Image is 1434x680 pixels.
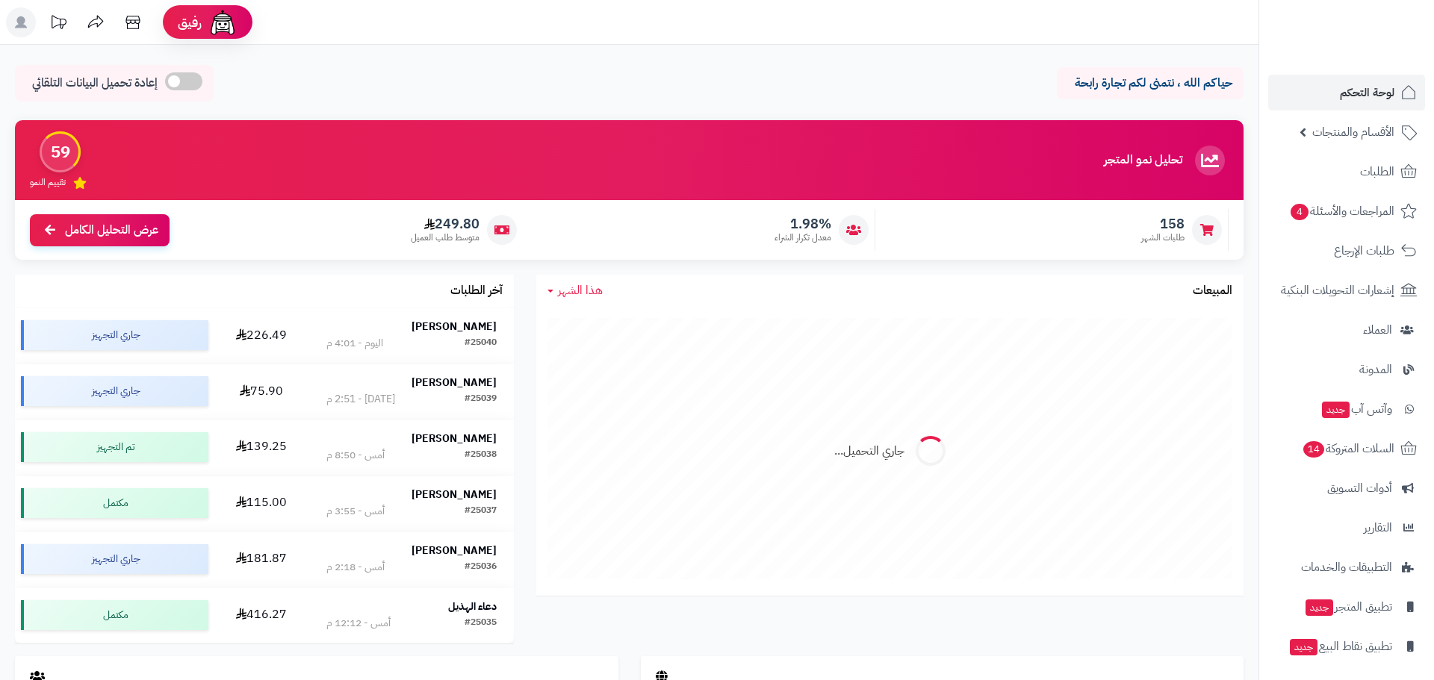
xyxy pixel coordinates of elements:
a: إشعارات التحويلات البنكية [1268,272,1425,308]
span: العملاء [1363,319,1392,340]
div: #25040 [465,336,497,351]
div: اليوم - 4:01 م [326,336,383,351]
div: جاري التجهيز [21,376,208,406]
span: إشعارات التحويلات البنكية [1281,280,1394,301]
td: 75.90 [214,364,309,419]
a: لوحة التحكم [1268,75,1425,110]
strong: [PERSON_NAME] [412,431,497,446]
a: التطبيقات والخدمات [1268,549,1425,585]
span: 158 [1141,216,1185,232]
td: 181.87 [214,531,309,587]
span: جديد [1322,402,1350,418]
span: التقارير [1364,517,1392,538]
span: السلات المتروكة [1302,438,1394,459]
a: هذا الشهر [547,282,603,299]
a: تطبيق نقاط البيعجديد [1268,628,1425,664]
span: معدل تكرار الشراء [775,231,831,244]
div: #25036 [465,560,497,575]
div: [DATE] - 2:51 م [326,392,395,407]
h3: تحليل نمو المتجر [1104,154,1182,167]
span: 1.98% [775,216,831,232]
a: طلبات الإرجاع [1268,233,1425,269]
span: المراجعات والأسئلة [1289,201,1394,222]
strong: دعاء الهذيل [448,599,497,614]
span: هذا الشهر [558,281,603,299]
span: الطلبات [1360,161,1394,182]
td: 226.49 [214,308,309,363]
span: طلبات الشهر [1141,231,1185,244]
a: الطلبات [1268,154,1425,190]
strong: [PERSON_NAME] [412,375,497,390]
img: ai-face.png [208,7,238,37]
div: جاري التجهيز [21,544,208,574]
a: وآتس آبجديد [1268,391,1425,427]
span: 4 [1291,204,1309,220]
td: 139.25 [214,419,309,475]
span: 14 [1303,441,1324,458]
a: أدوات التسويق [1268,470,1425,506]
div: #25037 [465,504,497,519]
span: تطبيق المتجر [1304,596,1392,617]
div: #25039 [465,392,497,407]
span: لوحة التحكم [1340,82,1394,103]
div: أمس - 8:50 م [326,448,385,463]
p: حياكم الله ، نتمنى لكم تجارة رابحة [1068,75,1232,92]
span: جديد [1306,599,1333,616]
span: تقييم النمو [30,176,66,189]
span: المدونة [1359,359,1392,380]
div: جاري التحميل... [834,443,904,460]
span: الأقسام والمنتجات [1312,122,1394,143]
span: التطبيقات والخدمات [1301,557,1392,578]
a: التقارير [1268,510,1425,546]
div: أمس - 12:12 م [326,616,391,631]
h3: آخر الطلبات [450,284,503,298]
span: 249.80 [411,216,479,232]
span: رفيق [178,13,202,31]
div: #25035 [465,616,497,631]
span: وآتس آب [1320,399,1392,419]
div: مكتمل [21,600,208,630]
div: جاري التجهيز [21,320,208,350]
a: المراجعات والأسئلة4 [1268,193,1425,229]
h3: المبيعات [1193,284,1232,298]
span: عرض التحليل الكامل [65,222,158,239]
a: العملاء [1268,312,1425,348]
span: طلبات الإرجاع [1334,240,1394,261]
span: جديد [1290,639,1317,655]
span: تطبيق نقاط البيع [1288,636,1392,657]
div: أمس - 2:18 م [326,560,385,575]
strong: [PERSON_NAME] [412,319,497,334]
span: أدوات التسويق [1327,478,1392,499]
strong: [PERSON_NAME] [412,487,497,502]
a: تحديثات المنصة [40,7,77,41]
td: 416.27 [214,587,309,643]
div: تم التجهيز [21,432,208,462]
span: متوسط طلب العميل [411,231,479,244]
a: عرض التحليل الكامل [30,214,170,246]
div: أمس - 3:55 م [326,504,385,519]
strong: [PERSON_NAME] [412,543,497,558]
a: المدونة [1268,352,1425,387]
div: مكتمل [21,488,208,518]
td: 115.00 [214,475,309,531]
div: #25038 [465,448,497,463]
a: السلات المتروكة14 [1268,431,1425,467]
a: تطبيق المتجرجديد [1268,589,1425,625]
span: إعادة تحميل البيانات التلقائي [32,75,158,92]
